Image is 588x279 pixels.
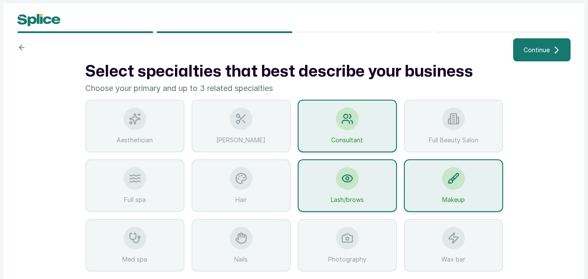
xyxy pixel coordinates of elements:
[122,255,147,264] span: Med spa
[124,195,146,204] span: Full spa
[85,61,503,82] h1: Select specialties that best describe your business
[85,100,185,152] div: Aesthetician
[85,82,503,94] p: Choose your primary and up to 3 related specialties
[85,159,185,212] div: Full spa
[404,159,503,212] div: Makeup
[298,219,397,272] div: Photography
[117,135,153,145] span: Aesthetician
[513,38,571,61] button: Continue
[331,135,363,145] span: Consultant
[429,135,478,145] span: Full Beauty Salon
[524,45,550,54] span: Continue
[216,135,265,145] span: [PERSON_NAME]
[442,195,465,204] span: Makeup
[235,195,247,204] span: Hair
[234,255,248,264] span: Nails
[298,159,397,212] div: Lash/brows
[192,219,291,272] div: Nails
[192,100,291,152] div: [PERSON_NAME]
[192,159,291,212] div: Hair
[298,100,397,152] div: Consultant
[85,219,185,272] div: Med spa
[328,255,366,264] span: Photography
[404,219,503,272] div: Wax bar
[331,195,364,204] span: Lash/brows
[404,100,503,152] div: Full Beauty Salon
[441,255,465,264] span: Wax bar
